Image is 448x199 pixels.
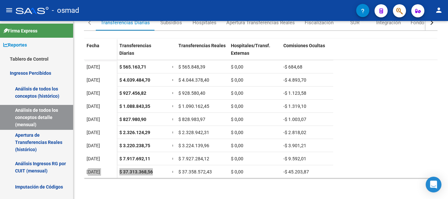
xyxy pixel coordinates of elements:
span: $ 0,00 [231,90,243,96]
span: [DATE] [87,64,100,70]
span: -$ 1.319,10 [283,104,306,109]
span: $ 0,00 [231,77,243,83]
div: Fiscalización [305,19,334,26]
span: $ 7.917.692,11 [119,156,150,161]
span: $ 0,00 [231,143,243,148]
span: = [172,117,174,122]
span: Transferencias Reales [178,43,226,48]
span: [DATE] [87,117,100,122]
datatable-header-cell: Transferencias Diarias [117,39,169,66]
span: $ 1.088.843,35 [119,104,150,109]
span: $ 7.927.284,12 [178,156,209,161]
span: -$ 2.818,02 [283,130,306,135]
span: = [172,64,174,70]
span: -$ 4.893,70 [283,77,306,83]
span: -$ 3.901,21 [283,143,306,148]
span: Fecha [87,43,99,48]
span: $ 565.163,71 [119,64,146,70]
span: -$ 684,68 [283,64,302,70]
span: $ 37.313.368,56 [119,169,153,174]
span: [DATE] [87,90,100,96]
span: $ 0,00 [231,156,243,161]
span: $ 0,00 [231,64,243,70]
span: $ 2.328.942,31 [178,130,209,135]
span: = [172,156,174,161]
span: $ 0,00 [231,117,243,122]
div: Open Intercom Messenger [426,177,441,192]
span: $ 0,00 [231,104,243,109]
mat-icon: person [435,6,443,14]
span: -$ 1.003,07 [283,117,306,122]
span: $ 0,00 [231,130,243,135]
div: Apertura Transferencias Reales [226,19,295,26]
span: - osmad [52,3,79,18]
span: = [172,77,174,83]
span: $ 828.983,97 [178,117,205,122]
span: [DATE] [87,130,100,135]
div: Hospitales [193,19,216,26]
span: = [172,130,174,135]
span: Firma Express [3,27,37,34]
span: Transferencias Diarias [119,43,151,56]
span: Hospitales/Transf. Externas [231,43,270,56]
span: [DATE] [87,104,100,109]
span: Reportes [3,41,27,49]
div: Subsidios [160,19,182,26]
datatable-header-cell: Fecha [84,39,117,66]
span: = [172,90,174,96]
span: $ 2.326.124,29 [119,130,150,135]
datatable-header-cell: Hospitales/Transf. Externas [228,39,281,66]
span: [DATE] [87,169,100,174]
datatable-header-cell: Comisiones Ocultas [281,39,333,66]
span: [DATE] [87,77,100,83]
span: $ 0,00 [231,169,243,174]
span: $ 928.580,40 [178,90,205,96]
span: -$ 45.203,87 [283,169,309,174]
span: $ 927.456,82 [119,90,146,96]
span: Comisiones Ocultas [283,43,325,48]
span: $ 4.044.378,40 [178,77,209,83]
span: $ 1.090.162,45 [178,104,209,109]
span: $ 4.039.484,70 [119,77,150,83]
span: [DATE] [87,156,100,161]
span: [DATE] [87,143,100,148]
span: $ 827.980,90 [119,117,146,122]
span: $ 3.224.139,96 [178,143,209,148]
span: = [172,104,174,109]
span: = [172,143,174,148]
span: -$ 9.592,01 [283,156,306,161]
span: $ 565.848,39 [178,64,205,70]
datatable-header-cell: Transferencias Reales [176,39,228,66]
div: Integración [376,19,401,26]
span: $ 3.220.238,75 [119,143,150,148]
span: -$ 1.123,58 [283,90,306,96]
mat-icon: menu [5,6,13,14]
span: $ 37.358.572,43 [178,169,212,174]
span: = [172,169,174,174]
div: SUR [350,19,359,26]
div: Transferencias Diarias [101,19,150,26]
